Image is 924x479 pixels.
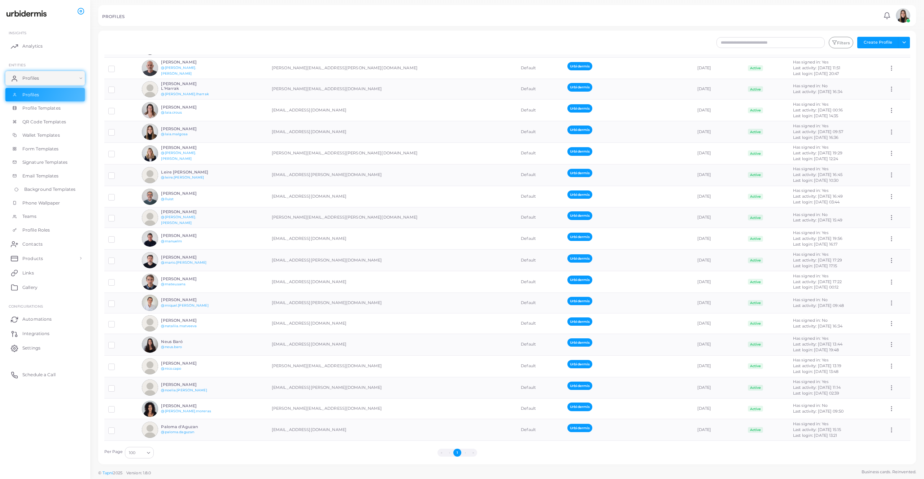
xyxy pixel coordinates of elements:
td: [DATE] [693,334,744,355]
span: Active [748,279,763,285]
img: avatar [142,315,158,331]
span: Teams [22,213,37,220]
a: Schedule a Call [5,368,85,382]
span: Links [22,270,34,276]
span: Last login: [DATE] 12:24 [793,156,838,161]
span: Urbidermis [567,424,592,432]
h6: Paloma d'Aguzan [161,425,214,429]
a: Email Templates [5,169,85,183]
img: avatar [142,189,158,205]
img: logo [6,7,47,20]
span: Active [748,65,763,71]
span: Last activity: [DATE] 15:49 [793,217,842,223]
span: Urbidermis [567,338,592,347]
span: Last login: [DATE] 13:21 [793,433,837,438]
span: Active [748,107,763,113]
span: Has signed in: Yes [793,145,828,150]
td: [EMAIL_ADDRESS][PERSON_NAME][DOMAIN_NAME] [268,250,517,271]
td: [DATE] [693,355,744,377]
span: Active [748,427,763,433]
td: [DATE] [693,207,744,228]
span: Last login: [DATE] 03:44 [793,199,840,205]
td: [DATE] [693,313,744,334]
span: Urbidermis [567,360,592,368]
span: Gallery [22,284,38,291]
img: avatar [142,274,158,290]
span: Last activity: [DATE] 11:14 [793,385,841,390]
span: Urbidermis [567,276,592,284]
span: Last login: [DATE] 00:12 [793,285,839,290]
img: avatar [142,60,158,76]
span: Email Templates [22,173,59,179]
span: Last activity: [DATE] 19:29 [793,150,842,155]
span: Last activity: [DATE] 11:51 [793,65,840,70]
span: Last activity: [DATE] 09:50 [793,409,844,414]
span: Last activity: [DATE] 15:15 [793,427,841,432]
span: Analytics [22,43,43,49]
span: Has signed in: Yes [793,166,828,171]
span: Last activity: [DATE] 16:45 [793,172,842,177]
span: Urbidermis [567,62,592,70]
a: @lluist [161,197,174,201]
a: Teams [5,210,85,223]
img: avatar [142,145,158,162]
span: Profiles [22,75,39,82]
td: Default [517,313,563,334]
h6: [PERSON_NAME] [161,210,214,214]
a: @[PERSON_NAME].[PERSON_NAME] [161,66,196,75]
h6: Leire [PERSON_NAME] [161,170,214,175]
span: Last login: [DATE] 14:35 [793,113,838,118]
span: Active [748,194,763,199]
a: Gallery [5,280,85,294]
td: [EMAIL_ADDRESS][DOMAIN_NAME] [268,271,517,293]
span: Last activity: [DATE] 09:57 [793,129,843,134]
a: @nico.capo [161,366,181,370]
span: Last login: [DATE] 17:15 [793,263,837,268]
a: @mateu.sans [161,282,185,286]
td: Default [517,334,563,355]
div: Search for option [125,447,154,458]
span: Urbidermis [567,211,592,220]
span: Wallet Templates [22,132,60,139]
span: Contacts [22,241,43,247]
td: Default [517,142,563,164]
td: [EMAIL_ADDRESS][DOMAIN_NAME] [268,100,517,121]
button: Create Profile [857,37,898,48]
span: Configurations [9,304,43,308]
td: [DATE] [693,57,744,79]
td: Default [517,186,563,207]
a: @laia.crous [161,110,182,114]
img: avatar [896,8,910,23]
img: avatar [142,337,158,353]
input: Search for option [136,449,144,457]
h6: [PERSON_NAME] [161,105,214,110]
h6: [PERSON_NAME] [161,255,214,260]
span: Last activity: [DATE] 16:49 [793,194,843,199]
td: Default [517,207,563,228]
span: Active [748,236,763,242]
td: Default [517,419,563,441]
span: Phone Wallpaper [22,200,60,206]
img: avatar [142,379,158,396]
img: avatar [142,295,158,311]
td: [DATE] [693,100,744,121]
td: [EMAIL_ADDRESS][DOMAIN_NAME] [268,313,517,334]
td: [EMAIL_ADDRESS][DOMAIN_NAME] [268,228,517,250]
a: @nataliia.matveeva [161,324,197,328]
td: Default [517,399,563,419]
h6: [PERSON_NAME] L'Harrak [161,82,214,91]
span: Urbidermis [567,169,592,177]
img: avatar [142,102,158,118]
h6: [PERSON_NAME] [161,60,214,65]
span: Urbidermis [567,83,592,91]
span: Profile Templates [22,105,61,111]
span: QR Code Templates [22,119,66,125]
span: Background Templates [24,186,75,193]
td: [DATE] [693,271,744,293]
td: [EMAIL_ADDRESS][PERSON_NAME][DOMAIN_NAME] [268,293,517,313]
a: @[PERSON_NAME].[PERSON_NAME] [161,215,196,225]
span: Urbidermis [567,297,592,305]
span: Last login: [DATE] 13:48 [793,369,839,374]
a: @miquel.[PERSON_NAME] [161,303,208,307]
td: [DATE] [693,441,744,462]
